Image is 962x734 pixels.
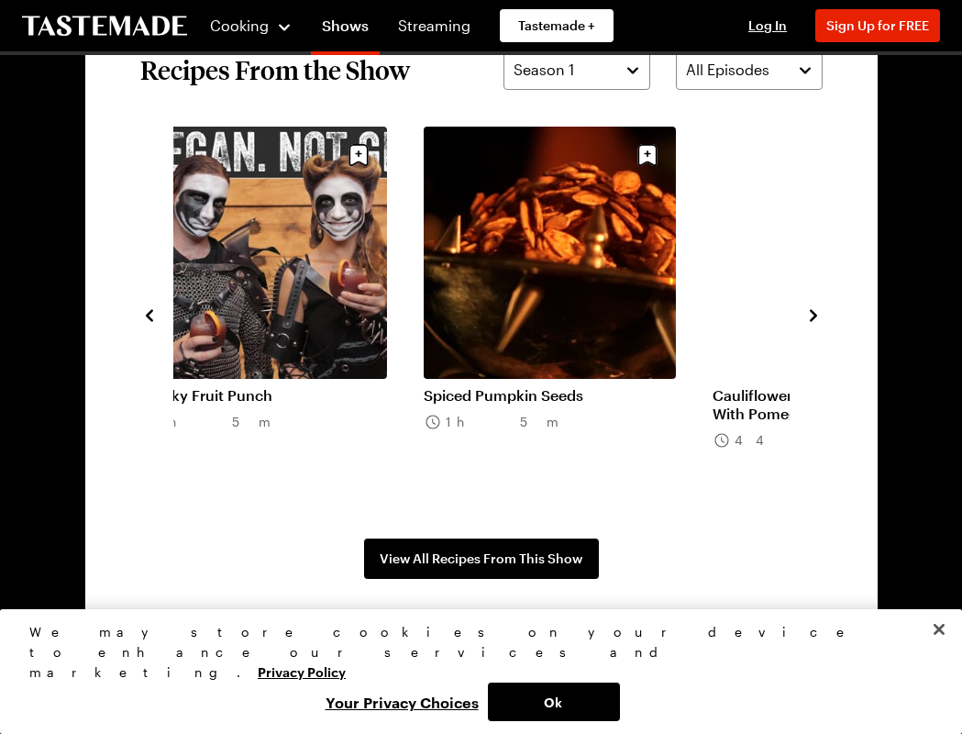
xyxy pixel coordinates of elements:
button: navigate to previous item [140,303,159,325]
button: Your Privacy Choices [316,683,488,721]
span: Tastemade + [518,17,595,35]
a: Tastemade + [500,9,614,42]
a: Spiced Pumpkin Seeds [424,386,676,405]
div: 4 / 8 [424,127,713,502]
button: Save recipe [630,138,665,172]
button: Ok [488,683,620,721]
button: Season 1 [503,50,650,90]
h2: Recipes From the Show [140,53,410,86]
span: Season 1 [514,59,574,81]
button: Sign Up for FREE [815,9,940,42]
span: Cooking [210,17,269,34]
div: Privacy [29,622,917,721]
a: Shows [311,4,380,55]
button: navigate to next item [804,303,823,325]
span: Sign Up for FREE [826,17,929,33]
button: Cooking [209,4,293,48]
a: More information about your privacy, opens in a new tab [258,662,346,680]
button: Close [919,609,959,650]
button: Save recipe [341,138,376,172]
a: Spooky Fruit Punch [135,386,387,405]
span: View All Recipes From This Show [380,550,582,568]
div: 3 / 8 [135,127,424,502]
a: View All Recipes From This Show [364,539,599,579]
a: To Tastemade Home Page [22,16,187,37]
span: All Episodes [686,59,769,81]
span: Log In [748,17,787,33]
div: We may store cookies on your device to enhance our services and marketing. [29,622,917,683]
button: Log In [731,17,804,35]
button: All Episodes [676,50,823,90]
